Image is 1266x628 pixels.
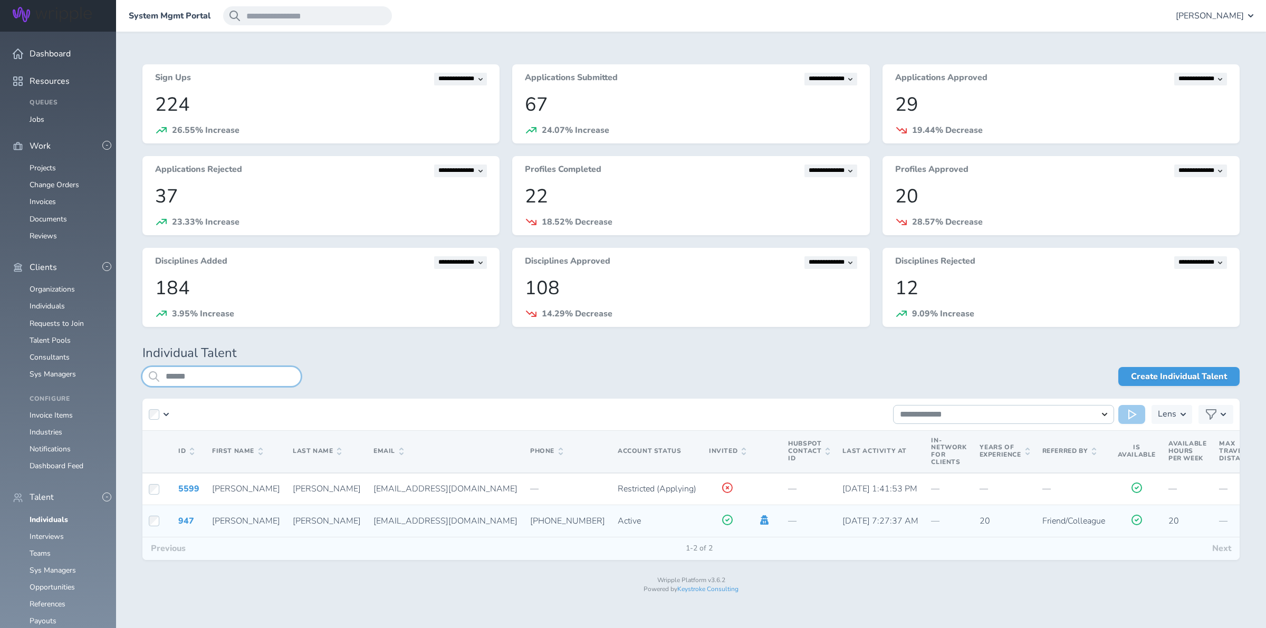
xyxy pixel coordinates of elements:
[30,492,54,502] span: Talent
[293,515,361,527] span: [PERSON_NAME]
[142,537,194,559] button: Previous
[30,352,70,362] a: Consultants
[530,448,563,455] span: Phone
[373,515,517,527] span: [EMAIL_ADDRESS][DOMAIN_NAME]
[13,7,92,22] img: Wripple
[30,599,65,609] a: References
[895,94,1227,115] p: 29
[788,484,830,494] p: —
[618,483,696,495] span: Restricted (Applying)
[30,76,70,86] span: Resources
[30,49,71,59] span: Dashboard
[172,308,234,320] span: 3.95% Increase
[1158,405,1176,424] h3: Lens
[178,515,194,527] a: 947
[30,301,65,311] a: Individuals
[155,94,487,115] p: 224
[30,616,56,626] a: Payouts
[530,515,605,527] span: [PHONE_NUMBER]
[980,444,1030,459] span: Years of Experience
[373,448,404,455] span: Email
[30,114,44,124] a: Jobs
[30,395,103,403] h4: Configure
[30,548,51,558] a: Teams
[912,308,974,320] span: 9.09% Increase
[1042,448,1097,455] span: Referred By
[895,165,968,177] h3: Profiles Approved
[142,577,1240,584] p: Wripple Platform v3.6.2
[1118,443,1156,459] span: Is Available
[525,94,857,115] p: 67
[1042,515,1105,527] span: Friend/Colleague
[30,197,56,207] a: Invoices
[842,483,917,495] span: [DATE] 1:41:53 PM
[30,444,71,454] a: Notifications
[1219,484,1254,494] p: —
[155,277,487,299] p: 184
[155,186,487,207] p: 37
[373,483,517,495] span: [EMAIL_ADDRESS][DOMAIN_NAME]
[525,256,610,269] h3: Disciplines Approved
[293,483,361,495] span: [PERSON_NAME]
[895,186,1227,207] p: 20
[788,440,830,462] span: Hubspot Contact Id
[30,335,71,345] a: Talent Pools
[102,262,111,271] button: -
[525,165,601,177] h3: Profiles Completed
[931,483,939,495] span: —
[980,484,1030,494] p: —
[30,180,79,190] a: Change Orders
[155,256,227,269] h3: Disciplines Added
[912,216,983,228] span: 28.57% Decrease
[30,515,68,525] a: Individuals
[30,427,62,437] a: Industries
[30,99,103,107] h4: Queues
[30,284,75,294] a: Organizations
[895,277,1227,299] p: 12
[30,231,57,241] a: Reviews
[618,447,681,455] span: Account Status
[30,461,83,471] a: Dashboard Feed
[1219,439,1254,462] span: Max Travel Distance
[1118,405,1145,424] button: Run Action
[1219,516,1254,526] p: —
[895,73,987,85] h3: Applications Approved
[1204,537,1240,559] button: Next
[30,163,56,173] a: Projects
[172,124,239,136] span: 26.55% Increase
[1118,367,1240,386] a: Create Individual Talent
[30,532,64,542] a: Interviews
[1176,6,1253,25] button: [PERSON_NAME]
[142,586,1240,593] p: Powered by
[30,410,73,420] a: Invoice Items
[212,483,280,495] span: [PERSON_NAME]
[178,448,194,455] span: ID
[30,582,75,592] a: Opportunities
[525,73,618,85] h3: Applications Submitted
[1152,405,1192,424] button: Lens
[30,369,76,379] a: Sys Managers
[759,515,770,525] a: Impersonate
[172,216,239,228] span: 23.33% Increase
[30,318,84,329] a: Requests to Join
[212,515,280,527] span: [PERSON_NAME]
[155,165,242,177] h3: Applications Rejected
[1176,11,1244,21] span: [PERSON_NAME]
[895,256,975,269] h3: Disciplines Rejected
[129,11,210,21] a: System Mgmt Portal
[525,186,857,207] p: 22
[102,492,111,501] button: -
[931,515,939,527] span: —
[618,515,641,527] span: Active
[542,216,612,228] span: 18.52% Decrease
[1168,484,1206,494] p: —
[530,484,605,494] p: —
[30,141,51,151] span: Work
[842,447,907,455] span: Last Activity At
[709,448,746,455] span: Invited
[1168,439,1206,462] span: Available Hours Per Week
[293,448,341,455] span: Last Name
[525,277,857,299] p: 108
[30,214,67,224] a: Documents
[912,124,983,136] span: 19.44% Decrease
